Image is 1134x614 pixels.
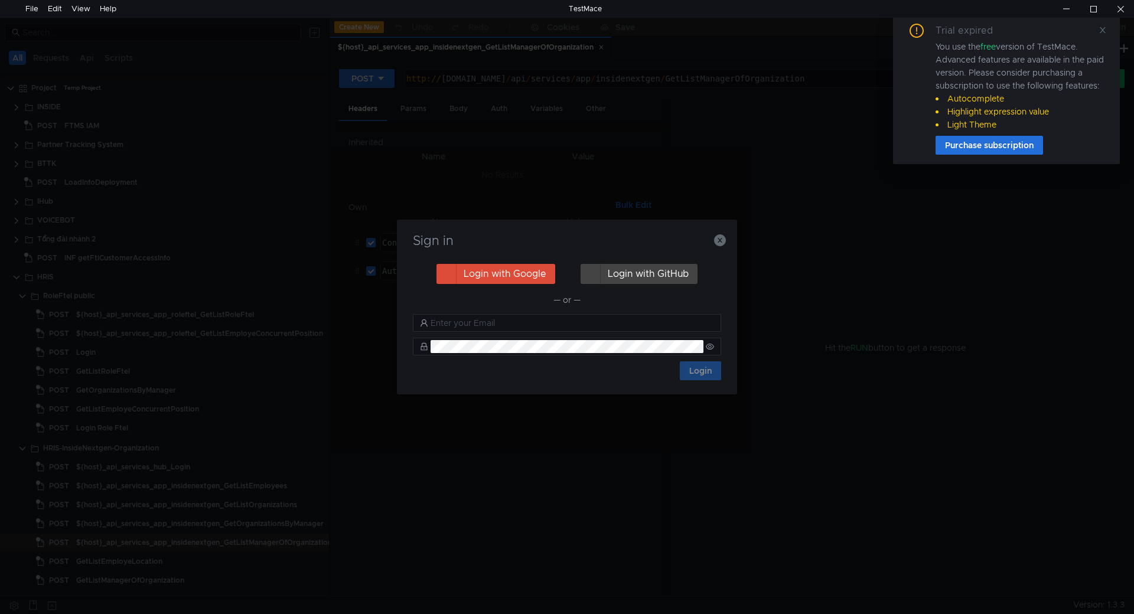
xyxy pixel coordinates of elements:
li: Autocomplete [936,92,1106,105]
input: Enter your Email [431,316,714,329]
div: — or — [413,293,721,307]
button: Login with Google [436,264,555,284]
div: Trial expired [936,24,1007,38]
button: Login with GitHub [581,264,698,284]
li: Light Theme [936,118,1106,131]
button: Purchase subscription [936,136,1043,155]
span: free [980,41,996,52]
li: Highlight expression value [936,105,1106,118]
h3: Sign in [411,234,723,248]
div: You use the version of TestMace. Advanced features are available in the paid version. Please cons... [936,40,1106,131]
